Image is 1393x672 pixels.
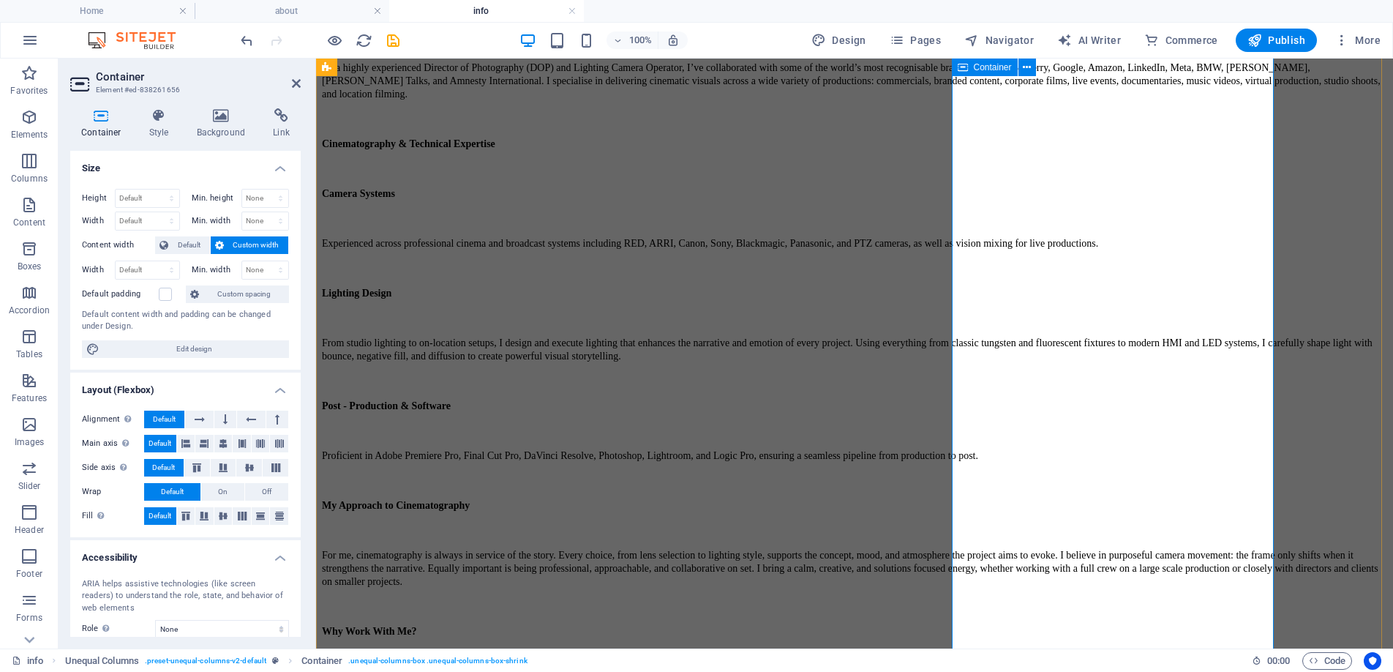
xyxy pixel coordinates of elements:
span: Commerce [1144,33,1218,48]
h4: Layout (Flexbox) [70,373,301,399]
span: Click to select. Double-click to edit [301,652,342,670]
button: Navigator [958,29,1040,52]
label: Alignment [82,411,144,428]
button: Usercentrics [1364,652,1381,670]
span: Default [149,507,171,525]
span: Custom width [228,236,285,254]
button: Off [245,483,288,501]
h4: Container [70,108,138,139]
p: Features [12,392,47,404]
button: Default [144,411,184,428]
i: Undo: Change favicon (Ctrl+Z) [239,32,255,49]
span: Navigator [964,33,1034,48]
p: Boxes [18,261,42,272]
span: Default [153,411,176,428]
button: Commerce [1138,29,1224,52]
h4: Background [186,108,263,139]
h4: about [195,3,389,19]
p: Header [15,524,44,536]
p: Images [15,436,45,448]
span: More [1334,33,1381,48]
p: Columns [11,173,48,184]
button: Edit design [82,340,289,358]
button: Default [155,236,210,254]
label: Min. height [192,194,241,202]
label: Default padding [82,285,159,303]
div: ARIA helps assistive technologies (like screen readers) to understand the role, state, and behavi... [82,578,289,615]
button: Custom spacing [186,285,289,303]
span: Pages [890,33,941,48]
span: Container [974,63,1012,72]
label: Main axis [82,435,144,452]
span: Role [82,620,113,638]
button: save [384,31,402,49]
label: Height [82,194,115,202]
h4: Link [262,108,301,139]
h3: Element #ed-838261656 [96,83,271,97]
label: Min. width [192,217,241,225]
span: Default [149,435,171,452]
button: Click here to leave preview mode and continue editing [326,31,343,49]
p: Content [13,217,45,228]
img: Editor Logo [84,31,194,49]
button: More [1329,29,1386,52]
p: Forms [16,612,42,624]
h2: Container [96,70,301,83]
h4: info [389,3,584,19]
h4: Size [70,151,301,177]
span: Design [811,33,866,48]
span: On [218,483,228,501]
button: Default [144,507,176,525]
h6: Session time [1252,652,1291,670]
button: Default [144,435,176,452]
label: Min. width [192,266,241,274]
div: Default content width and padding can be changed under Design. [82,309,289,333]
button: 100% [607,31,658,49]
a: Click to cancel selection. Double-click to open Pages [12,652,43,670]
button: Pages [884,29,947,52]
span: . unequal-columns-box .unequal-columns-box-shrink [348,652,527,670]
nav: breadcrumb [65,652,527,670]
button: Code [1302,652,1352,670]
p: Slider [18,480,41,492]
h6: 100% [628,31,652,49]
span: Custom spacing [203,285,285,303]
h4: Accessibility [70,540,301,567]
span: Click to select. Double-click to edit [65,652,139,670]
span: Default [161,483,184,501]
i: Save (Ctrl+S) [385,32,402,49]
p: Footer [16,568,42,580]
span: Publish [1247,33,1305,48]
button: Custom width [211,236,289,254]
span: 00 00 [1267,652,1290,670]
span: Default [152,459,175,477]
button: reload [355,31,372,49]
button: undo [238,31,255,49]
p: Tables [16,348,42,360]
label: Content width [82,236,155,254]
p: Accordion [9,305,50,316]
span: : [1277,655,1280,666]
span: Default [173,236,206,254]
button: Design [806,29,872,52]
h4: Style [138,108,186,139]
label: Wrap [82,483,144,501]
label: Fill [82,507,144,525]
button: AI Writer [1051,29,1127,52]
span: AI Writer [1057,33,1121,48]
span: Off [262,483,271,501]
button: Publish [1236,29,1317,52]
i: Reload page [356,32,372,49]
p: Favorites [10,85,48,97]
span: Edit design [104,340,285,358]
label: Width [82,217,115,225]
button: On [201,483,244,501]
button: Default [144,483,200,501]
label: Width [82,266,115,274]
button: Default [144,459,184,477]
span: . preset-unequal-columns-v2-default [145,652,266,670]
label: Side axis [82,459,144,477]
span: Code [1309,652,1345,670]
p: Elements [11,129,48,141]
i: This element is a customizable preset [272,657,279,665]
